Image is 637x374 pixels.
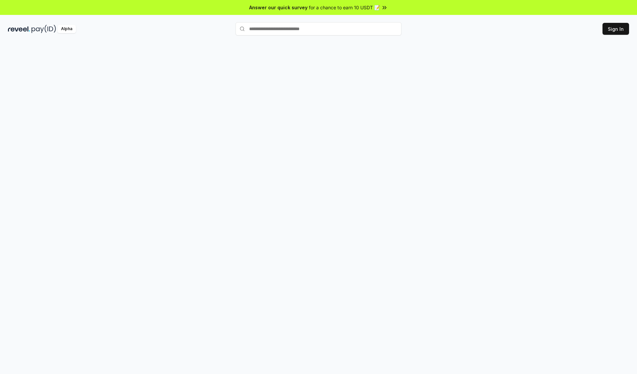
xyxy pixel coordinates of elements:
span: for a chance to earn 10 USDT 📝 [309,4,380,11]
img: reveel_dark [8,25,30,33]
div: Alpha [57,25,76,33]
img: pay_id [32,25,56,33]
span: Answer our quick survey [249,4,308,11]
button: Sign In [602,23,629,35]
